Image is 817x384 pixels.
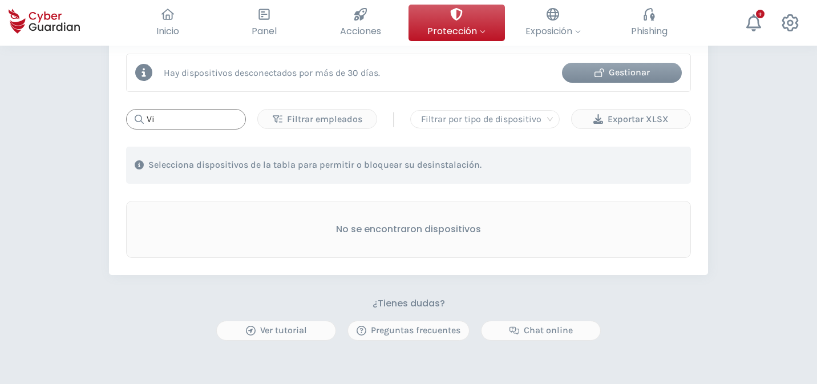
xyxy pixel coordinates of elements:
div: Ver tutorial [225,324,327,337]
button: Exposición [505,5,601,41]
span: Inicio [156,24,179,38]
button: Acciones [312,5,408,41]
div: Preguntas frecuentes [357,324,460,337]
div: No se encontraron dispositivos [126,201,691,258]
span: Phishing [631,24,668,38]
h3: ¿Tienes dudas? [373,298,445,309]
div: + [756,10,765,18]
input: Buscar... [126,109,246,130]
button: Chat online [481,321,601,341]
button: Panel [216,5,313,41]
button: Phishing [601,5,697,41]
button: Inicio [120,5,216,41]
span: Acciones [340,24,381,38]
p: Hay dispositivos desconectados por más de 30 días. [164,67,380,78]
button: Filtrar empleados [257,109,377,129]
button: Ver tutorial [216,321,336,341]
span: Exposición [525,24,581,38]
div: Exportar XLSX [580,112,682,126]
span: | [391,111,396,128]
div: Filtrar empleados [266,112,368,126]
span: Panel [252,24,277,38]
div: Chat online [490,324,592,337]
button: Preguntas frecuentes [347,321,470,341]
div: Gestionar [571,66,673,79]
button: Protección [408,5,505,41]
span: Protección [427,24,486,38]
button: Gestionar [562,63,682,83]
button: Exportar XLSX [571,109,691,129]
p: Selecciona dispositivos de la tabla para permitir o bloquear su desinstalación. [148,159,482,171]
